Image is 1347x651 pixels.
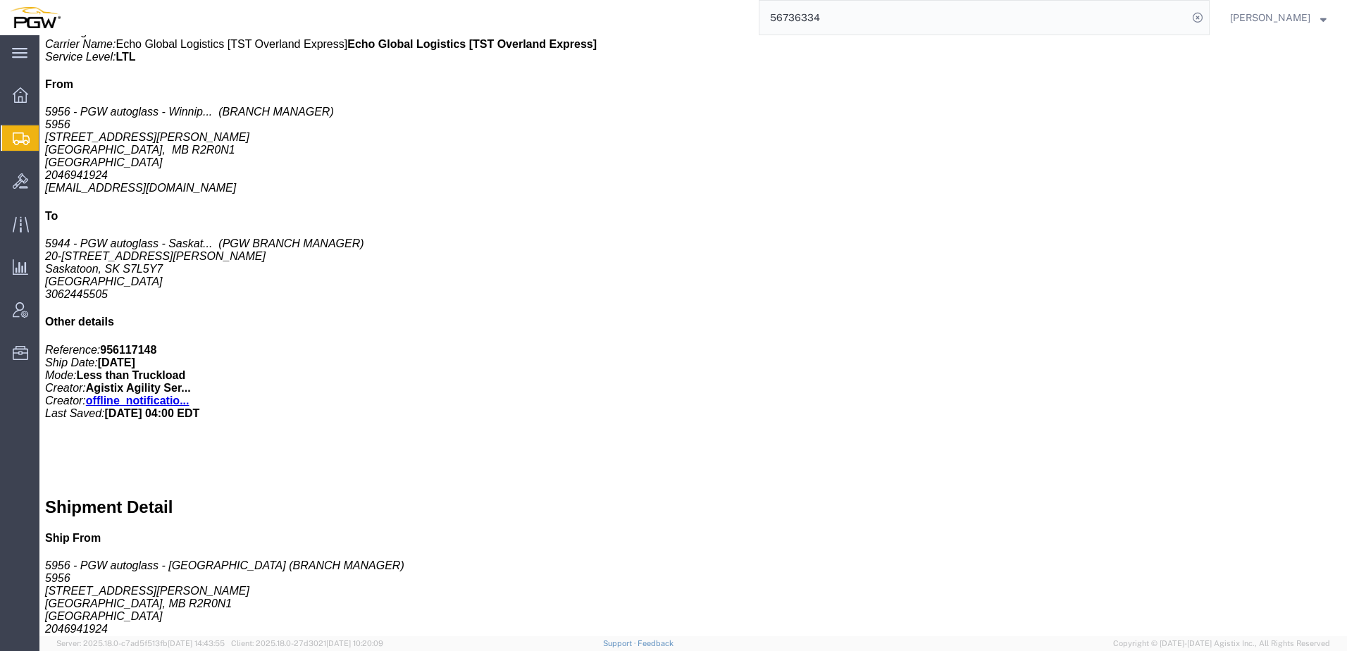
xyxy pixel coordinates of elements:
[56,639,225,647] span: Server: 2025.18.0-c7ad5f513fb
[39,35,1347,636] iframe: FS Legacy Container
[168,639,225,647] span: [DATE] 14:43:55
[1113,638,1330,650] span: Copyright © [DATE]-[DATE] Agistix Inc., All Rights Reserved
[759,1,1188,35] input: Search for shipment number, reference number
[10,7,61,28] img: logo
[638,639,673,647] a: Feedback
[326,639,383,647] span: [DATE] 10:20:09
[603,639,638,647] a: Support
[1230,10,1310,25] span: Amber Hickey
[231,639,383,647] span: Client: 2025.18.0-27d3021
[1229,9,1327,26] button: [PERSON_NAME]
